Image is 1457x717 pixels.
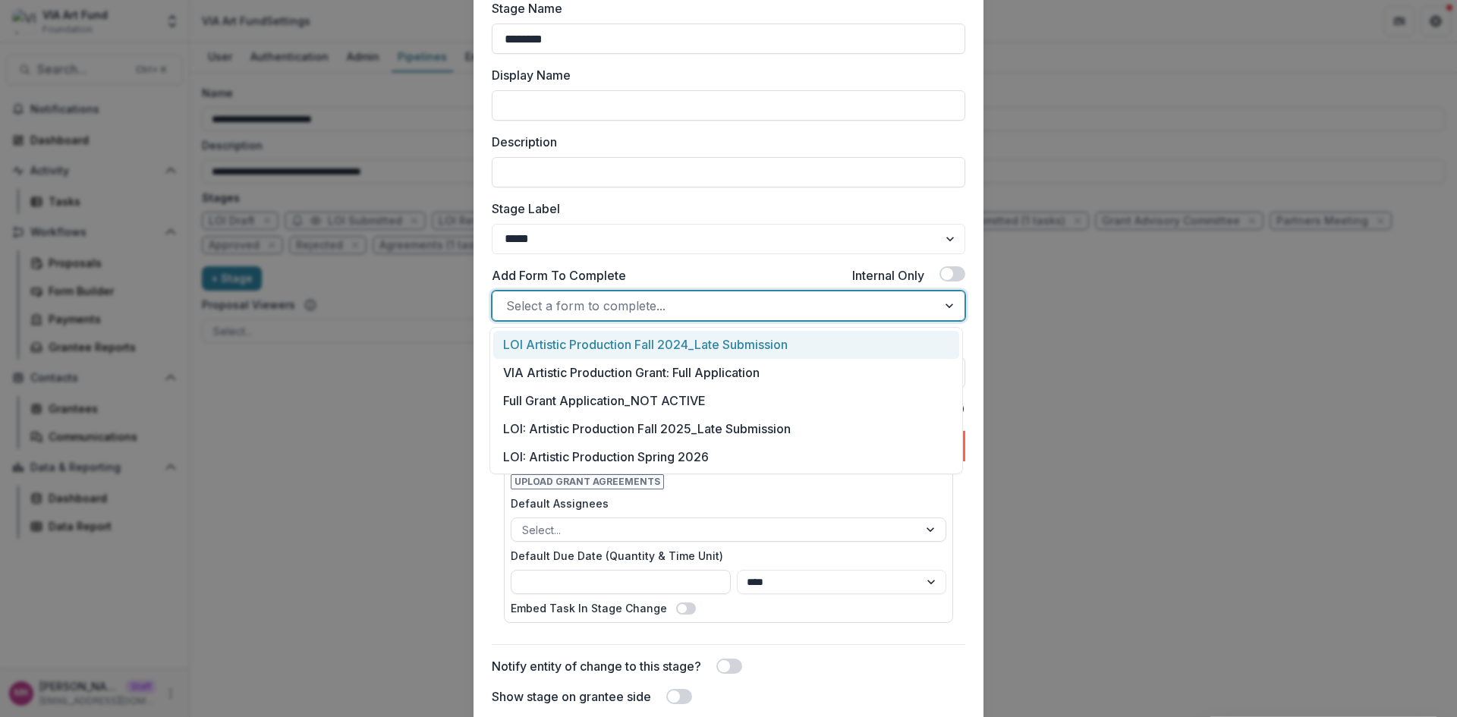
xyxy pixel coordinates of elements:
div: VIA Artistic Production Grant: Full Application [493,359,959,387]
label: Embed Task In Stage Change [511,600,667,616]
div: Full Grant Application_NOT ACTIVE [493,387,959,415]
div: LOI Artistic Production Fall 2024_Late Submission [493,331,959,359]
span: Upload Grant Agreements [511,474,664,489]
label: Notify entity of change to this stage? [492,657,701,675]
label: Description [492,133,956,151]
label: Stage Label [492,200,956,218]
label: Add Form To Complete [492,266,626,285]
label: Show stage on grantee side [492,687,651,706]
label: Default Due Date (Quantity & Time Unit) [511,548,937,564]
div: Advanced Configuration [492,461,965,644]
div: LOI: Artistic Production Spring 2026 [493,442,959,470]
label: Internal Only [852,266,924,285]
label: Default Assignees [511,495,609,511]
div: LOI: Artistic Production Fall 2025_Late Submission [493,414,959,442]
label: Display Name [492,66,956,84]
